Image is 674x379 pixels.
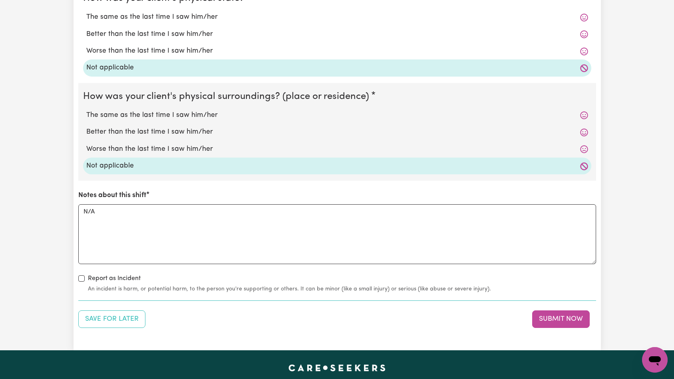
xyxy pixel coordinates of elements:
[86,29,588,39] label: Better than the last time I saw him/her
[86,110,588,120] label: The same as the last time I saw him/her
[642,347,668,373] iframe: Button to launch messaging window
[86,63,588,73] label: Not applicable
[88,285,596,293] small: An incident is harm, or potential harm, to the person you're supporting or others. It can be mino...
[86,46,588,56] label: Worse than the last time I saw him/her
[78,204,596,264] textarea: N/A
[86,127,588,137] label: Better than the last time I saw him/her
[78,310,145,328] button: Save your job report
[78,190,146,201] label: Notes about this shift
[88,274,141,283] label: Report as Incident
[83,89,372,104] legend: How was your client's physical surroundings? (place or residence)
[532,310,590,328] button: Submit your job report
[288,365,386,371] a: Careseekers home page
[86,144,588,154] label: Worse than the last time I saw him/her
[86,161,588,171] label: Not applicable
[86,12,588,22] label: The same as the last time I saw him/her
